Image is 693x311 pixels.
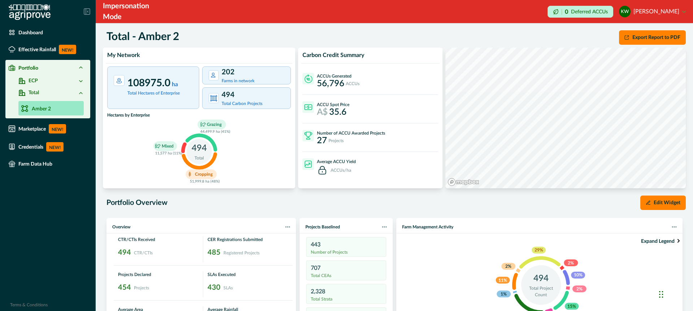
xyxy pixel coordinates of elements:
[134,249,153,256] p: CTR/CTIs
[302,158,314,170] div: Average ACCU Yield icon
[10,303,48,307] a: Terms & Conditions
[619,3,686,20] button: kieren whittock[PERSON_NAME]
[49,124,66,133] p: NEW!
[107,112,291,118] p: Hectares by Enterprise
[118,247,131,258] p: 494
[311,264,382,272] p: 707
[18,65,38,71] p: Portfolio
[5,42,90,57] a: Effective RainfallNEW!
[18,126,46,132] p: Marketplace
[657,276,693,311] iframe: Chat Widget
[103,1,168,22] div: Impersonation Mode
[346,82,359,86] p: ACCUs
[311,272,382,279] p: Total CEAs
[445,48,686,188] canvas: Map
[59,45,76,54] p: NEW!
[641,236,677,245] span: Expand Legend
[162,144,174,148] text: Mixed
[106,197,167,208] p: Portfolio Overview
[222,67,287,78] p: 202
[222,100,287,107] p: Total Carbon Projects
[134,284,149,291] p: Projects
[501,292,507,296] text: 1%
[222,89,287,100] p: 494
[26,77,38,85] p: ECP
[127,79,192,87] p: 108975.0
[106,30,179,43] h5: Total - Amber 2
[18,144,43,150] p: Credentials
[118,236,199,243] p: CTR/CTIs Received
[576,287,582,291] text: 2%
[302,52,364,59] p: Carbon Credit Summary
[46,142,64,152] p: NEW!
[640,196,686,210] button: Edit Widget
[574,273,582,277] text: 10%
[317,158,356,165] p: Average ACCU Yield
[170,82,178,87] span: ha
[302,101,314,113] div: ACCU Spot Price icon
[107,52,140,59] p: My Network
[311,249,382,255] p: Number of Projects
[317,136,327,145] p: 27
[32,105,51,113] p: Amber 2
[448,178,479,186] a: Mapbox logo
[317,108,328,117] p: A$
[18,161,52,167] p: Farm Data Hub
[155,152,182,155] text: 11,577 ha (11%)
[195,172,213,177] text: Cropping
[5,121,90,136] a: MarketplaceNEW!
[223,249,260,256] p: Registered Projects
[18,30,43,35] p: Dashboard
[9,4,51,20] img: Logo
[127,90,192,96] p: Total Hectares of Enterprise
[5,26,90,39] a: Dashboard
[659,284,663,305] div: Drag
[329,108,346,117] p: 35.6
[534,248,543,252] text: 29%
[311,240,382,249] p: 443
[195,155,204,161] p: Total
[311,296,382,302] p: Total Strata
[565,9,568,15] p: 0
[118,282,131,293] p: 454
[302,73,314,84] div: ACCUs Generated icon
[200,130,230,133] text: 44,499.9 ha (41%)
[619,30,686,45] button: Export Report to PDF
[317,73,359,79] p: ACCUs Generated
[328,139,344,143] p: Projects
[192,142,207,155] p: 494
[208,282,221,293] p: 430
[18,101,84,115] a: Amber 2
[5,157,90,170] a: Farm Data Hub
[317,79,344,88] p: 56,796
[18,47,56,52] p: Effective Rainfall
[189,180,219,183] text: 51,999.8 ha (48%)
[118,271,199,278] p: Projects Declared
[571,9,608,14] p: Deferred ACCUs
[505,264,511,268] text: 2%
[207,122,222,127] text: Grazing
[208,236,288,243] p: CER Registrations Submitted
[26,89,39,97] p: Total
[498,278,507,282] text: 11%
[305,224,340,230] p: Projects Baselined
[223,284,233,291] p: SLAs
[208,271,288,278] p: SLAs Executed
[208,247,221,258] p: 485
[112,224,131,230] p: Overview
[402,224,453,230] p: Farm Management Activity
[568,261,574,265] text: 2%
[331,168,351,172] p: ACCUs/ha
[5,139,90,154] a: CredentialsNEW!
[311,287,382,296] p: 2,328
[222,78,287,84] p: Farms in network
[317,130,385,136] p: Number of ACCU Awarded Projects
[302,130,314,141] div: Number of ACCU Awarded Projects icon
[317,101,349,108] p: ACCU Spot Price
[567,304,576,308] text: 15%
